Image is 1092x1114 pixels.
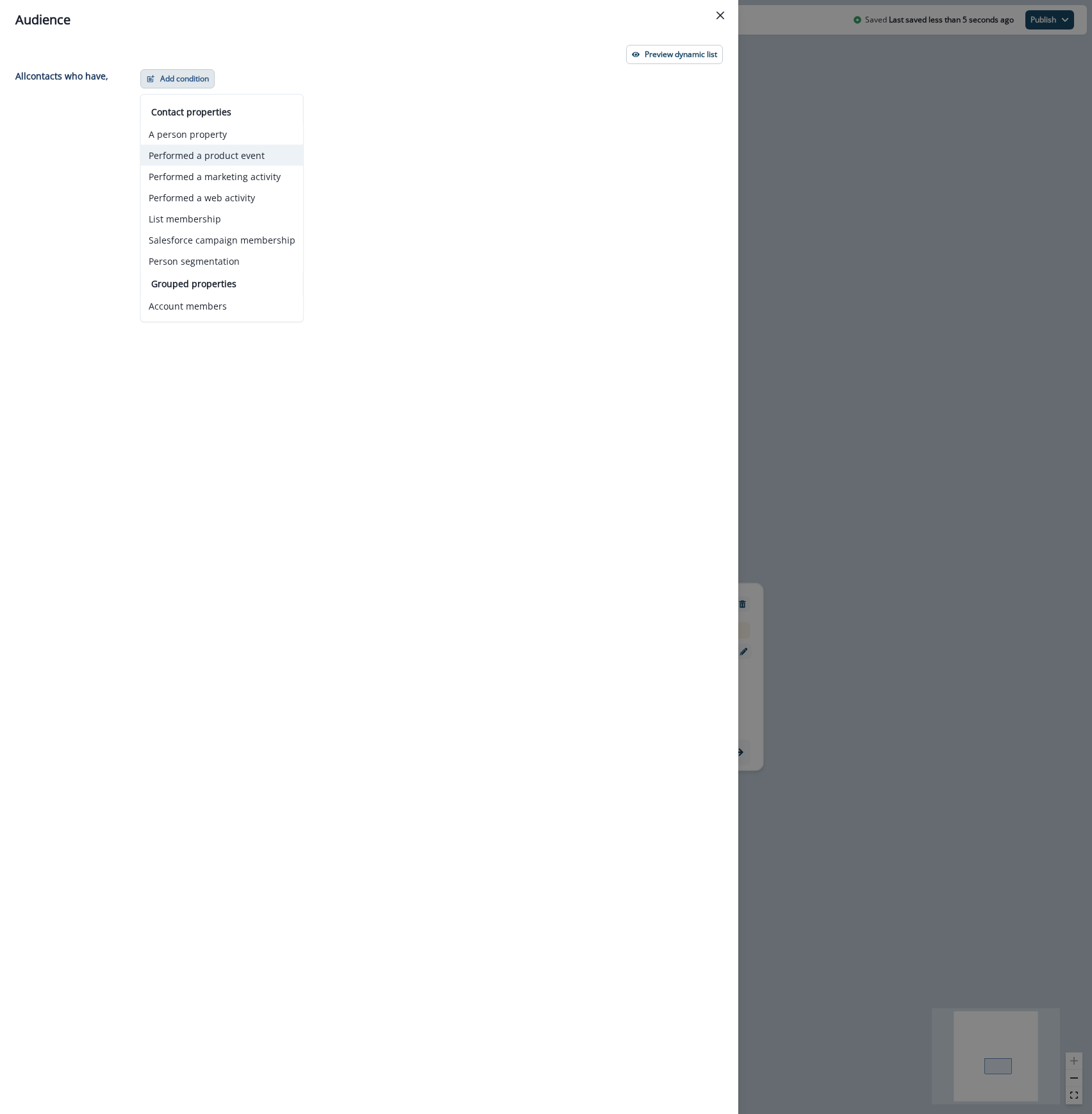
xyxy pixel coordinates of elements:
button: Account members [141,295,303,317]
button: Performed a marketing activity [141,166,303,187]
button: Person segmentation [141,251,303,272]
button: Close [710,5,731,26]
button: Preview dynamic list [626,45,723,64]
button: A person property [141,124,303,145]
button: Add condition [140,69,215,88]
p: All contact s who have, [15,69,108,83]
button: Performed a web activity [141,187,303,208]
div: Audience [15,10,723,29]
p: Grouped properties [151,277,293,290]
button: Salesforce campaign membership [141,229,303,251]
p: Preview dynamic list [645,50,717,59]
button: Performed a product event [141,145,303,166]
p: Contact properties [151,105,293,119]
button: List membership [141,208,303,229]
